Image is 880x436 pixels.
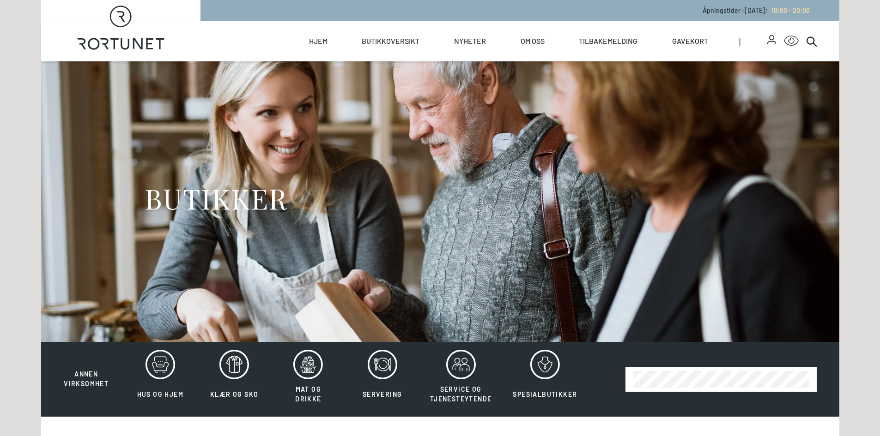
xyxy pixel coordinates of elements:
[521,21,545,61] a: Om oss
[362,21,419,61] a: Butikkoversikt
[309,21,328,61] a: Hjem
[124,349,196,409] button: Hus og hjem
[430,385,492,403] span: Service og tjenesteytende
[503,349,587,409] button: Spesialbutikker
[579,21,637,61] a: Tilbakemelding
[64,370,109,388] span: Annen virksomhet
[50,349,122,389] button: Annen virksomhet
[454,21,486,61] a: Nyheter
[672,21,708,61] a: Gavekort
[198,349,270,409] button: Klær og sko
[420,349,502,409] button: Service og tjenesteytende
[771,6,810,14] span: 10:00 - 20:00
[295,385,321,403] span: Mat og drikke
[513,390,577,398] span: Spesialbutikker
[210,390,258,398] span: Klær og sko
[363,390,402,398] span: Servering
[346,349,419,409] button: Servering
[272,349,344,409] button: Mat og drikke
[145,181,287,215] h1: BUTIKKER
[137,390,183,398] span: Hus og hjem
[784,34,799,48] button: Open Accessibility Menu
[739,21,768,61] span: |
[768,6,810,14] a: 10:00 - 20:00
[703,6,810,15] p: Åpningstider - [DATE] :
